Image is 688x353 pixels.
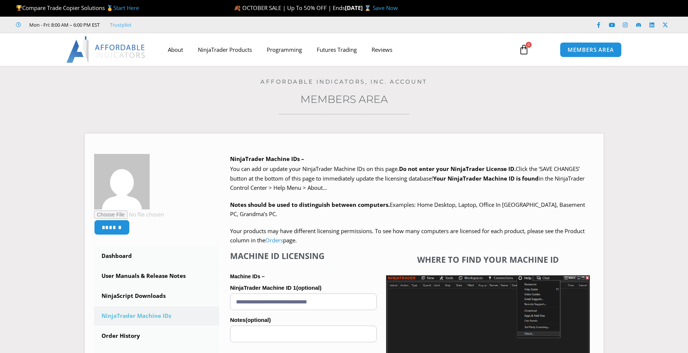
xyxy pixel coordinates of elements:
b: Do not enter your NinjaTrader License ID. [399,165,516,172]
label: Notes [230,315,377,326]
span: You can add or update your NinjaTrader Machine IDs on this page. [230,165,399,172]
a: NinjaTrader Machine IDs [94,306,219,326]
a: NinjaScript Downloads [94,286,219,306]
a: 0 [508,39,540,60]
a: Save Now [373,4,398,11]
strong: Notes should be used to distinguish between computers. [230,201,390,208]
img: 04e37d9776ac357e7140a044c7e2579e133a384581ac96bc2c89ad87ad24441e [94,154,150,209]
strong: Machine IDs – [230,273,265,279]
strong: Your NinjaTrader Machine ID is found [433,175,539,182]
a: Orders [265,236,283,244]
a: Members Area [300,93,388,105]
span: MEMBERS AREA [568,47,614,53]
a: Start Here [113,4,139,11]
span: Compare Trade Copier Solutions 🥇 [16,4,139,11]
h4: Where to find your Machine ID [386,255,590,264]
strong: [DATE] ⌛ [345,4,373,11]
h4: Machine ID Licensing [230,251,377,260]
span: Mon - Fri: 8:00 AM – 6:00 PM EST [27,20,100,29]
span: 0 [526,42,532,48]
img: LogoAI | Affordable Indicators – NinjaTrader [66,36,146,63]
span: Examples: Home Desktop, Laptop, Office In [GEOGRAPHIC_DATA], Basement PC, Grandma’s PC. [230,201,585,218]
a: Affordable Indicators, Inc. Account [260,78,428,85]
a: NinjaTrader Products [190,41,259,58]
a: Trustpilot [110,20,132,29]
a: MEMBERS AREA [560,42,622,57]
label: NinjaTrader Machine ID 1 [230,282,377,293]
a: Programming [259,41,309,58]
span: (optional) [246,317,271,323]
a: User Manuals & Release Notes [94,266,219,286]
a: Futures Trading [309,41,364,58]
span: Click the ‘SAVE CHANGES’ button at the bottom of this page to immediately update the licensing da... [230,165,585,191]
img: 🏆 [16,5,22,11]
span: 🍂 OCTOBER SALE | Up To 50% OFF | Ends [234,4,345,11]
span: (optional) [296,285,321,291]
nav: Menu [160,41,510,58]
a: Reviews [364,41,400,58]
a: Dashboard [94,246,219,266]
a: About [160,41,190,58]
span: Your products may have different licensing permissions. To see how many computers are licensed fo... [230,227,585,244]
a: Order History [94,326,219,346]
b: NinjaTrader Machine IDs – [230,155,304,162]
